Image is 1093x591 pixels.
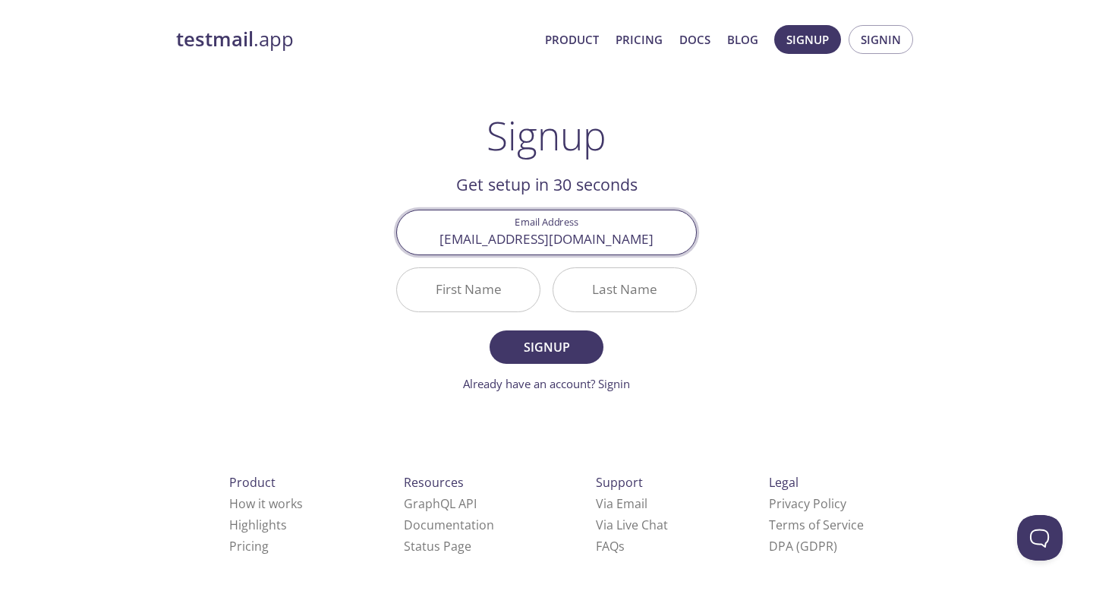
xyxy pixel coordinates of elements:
strong: testmail [176,26,254,52]
a: Pricing [616,30,663,49]
button: Signup [490,330,603,364]
button: Signin [849,25,913,54]
a: FAQ [596,538,625,555]
span: Legal [769,474,798,491]
a: Privacy Policy [769,495,846,512]
a: Pricing [229,538,269,555]
span: s [619,538,625,555]
a: Via Live Chat [596,517,668,533]
a: Blog [727,30,758,49]
span: Signup [786,30,829,49]
span: Resources [404,474,464,491]
a: testmail.app [176,27,533,52]
span: Signin [861,30,901,49]
button: Signup [774,25,841,54]
a: Docs [679,30,710,49]
a: Documentation [404,517,494,533]
h2: Get setup in 30 seconds [396,172,697,198]
h1: Signup [487,112,606,158]
a: Status Page [404,538,471,555]
a: Product [545,30,599,49]
span: Signup [506,337,587,358]
iframe: Help Scout Beacon - Open [1017,515,1063,561]
a: Already have an account? Signin [463,376,630,391]
a: How it works [229,495,303,512]
a: Terms of Service [769,517,864,533]
span: Support [596,474,643,491]
a: DPA (GDPR) [769,538,837,555]
a: Highlights [229,517,287,533]
span: Product [229,474,276,491]
a: GraphQL API [404,495,477,512]
a: Via Email [596,495,647,512]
